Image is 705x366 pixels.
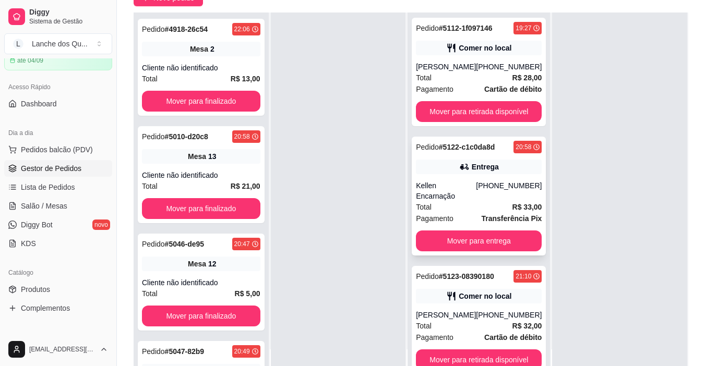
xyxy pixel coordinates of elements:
[4,79,112,95] div: Acesso Rápido
[512,74,542,82] strong: R$ 28,00
[476,310,542,320] div: [PHONE_NUMBER]
[4,198,112,214] a: Salão / Mesas
[234,240,250,248] div: 20:47
[512,322,542,330] strong: R$ 32,00
[512,203,542,211] strong: R$ 33,00
[459,291,511,301] div: Comer no local
[142,240,165,248] span: Pedido
[439,143,495,151] strong: # 5122-c1c0da8d
[21,219,53,230] span: Diggy Bot
[481,214,542,223] strong: Transferência Pix
[142,132,165,141] span: Pedido
[516,143,531,151] div: 20:58
[416,230,542,251] button: Mover para entrega
[416,62,476,72] div: [PERSON_NAME]
[165,132,208,141] strong: # 5010-d20c8
[21,163,81,174] span: Gestor de Pedidos
[21,284,50,295] span: Produtos
[476,180,542,201] div: [PHONE_NUMBER]
[472,162,499,172] div: Entrega
[21,99,57,109] span: Dashboard
[4,95,112,112] a: Dashboard
[4,216,112,233] a: Diggy Botnovo
[142,73,158,84] span: Total
[142,198,260,219] button: Mover para finalizado
[234,25,250,33] div: 22:06
[29,17,108,26] span: Sistema de Gestão
[516,272,531,280] div: 21:10
[4,4,112,29] a: DiggySistema de Gestão
[142,91,260,112] button: Mover para finalizado
[21,238,36,249] span: KDS
[4,179,112,196] a: Lista de Pedidos
[188,151,206,162] span: Mesa
[17,56,43,65] article: até 04/09
[165,347,205,356] strong: # 5047-82b9
[21,182,75,192] span: Lista de Pedidos
[208,259,217,269] div: 12
[190,44,208,54] span: Mesa
[142,347,165,356] span: Pedido
[416,332,453,343] span: Pagamento
[142,170,260,180] div: Cliente não identificado
[416,180,476,201] div: Kellen Encarnação
[142,288,158,299] span: Total
[142,25,165,33] span: Pedido
[484,333,542,341] strong: Cartão de débito
[165,240,205,248] strong: # 5046-de95
[416,83,453,95] span: Pagamento
[439,272,494,280] strong: # 5123-08390180
[416,72,432,83] span: Total
[4,125,112,141] div: Dia a dia
[234,347,250,356] div: 20:49
[516,24,531,32] div: 19:27
[234,132,250,141] div: 20:58
[235,289,260,298] strong: R$ 5,00
[459,43,511,53] div: Comer no local
[32,39,88,49] div: Lanche dos Qu ...
[142,180,158,192] span: Total
[416,201,432,213] span: Total
[29,345,95,353] span: [EMAIL_ADDRESS][DOMAIN_NAME]
[210,44,214,54] div: 2
[439,24,493,32] strong: # 5112-1f097146
[484,85,542,93] strong: Cartão de débito
[4,160,112,177] a: Gestor de Pedidos
[416,24,439,32] span: Pedido
[231,182,260,190] strong: R$ 21,00
[4,264,112,281] div: Catálogo
[416,320,432,332] span: Total
[165,25,208,33] strong: # 4918-26c54
[4,300,112,316] a: Complementos
[142,63,260,73] div: Cliente não identificado
[231,75,260,83] strong: R$ 13,00
[476,62,542,72] div: [PHONE_NUMBER]
[188,259,206,269] span: Mesa
[208,151,217,162] div: 13
[142,306,260,326] button: Mover para finalizado
[416,101,542,122] button: Mover para retirada disponível
[4,33,112,54] button: Select a team
[416,272,439,280] span: Pedido
[4,337,112,362] button: [EMAIL_ADDRESS][DOMAIN_NAME]
[4,235,112,252] a: KDS
[4,281,112,298] a: Produtos
[142,277,260,288] div: Cliente não identificado
[21,303,70,313] span: Complementos
[4,141,112,158] button: Pedidos balcão (PDV)
[416,310,476,320] div: [PERSON_NAME]
[21,201,67,211] span: Salão / Mesas
[416,213,453,224] span: Pagamento
[29,8,108,17] span: Diggy
[416,143,439,151] span: Pedido
[13,39,23,49] span: L
[21,144,93,155] span: Pedidos balcão (PDV)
